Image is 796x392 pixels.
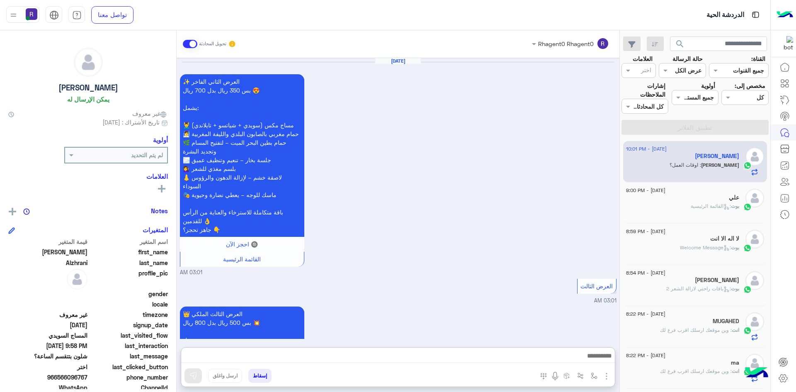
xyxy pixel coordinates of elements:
span: last_visited_flow [89,331,168,340]
button: إسقاط [248,369,272,383]
h5: [PERSON_NAME] [58,83,118,93]
img: defaultAdmin.png [74,48,102,76]
span: [DATE] - 8:22 PM [626,352,665,359]
h5: لا اله الا انت [710,235,739,242]
span: [DATE] - 8:22 PM [626,310,665,318]
small: تحويل المحادثة [199,41,226,47]
h5: أبو دانا [695,277,739,284]
span: 2025-07-11T21:17:29.838Z [8,321,87,329]
h6: المتغيرات [143,226,168,234]
h5: MUGAHED [713,318,739,325]
img: 322853014244696 [778,36,793,51]
button: select flow [587,369,601,382]
span: العرض الثالث [580,282,613,290]
img: WhatsApp [743,244,752,252]
h6: Notes [151,207,168,214]
p: الدردشة الحية [706,10,744,21]
h5: ma [731,359,739,366]
img: profile [8,10,19,20]
span: gender [89,290,168,298]
span: [PERSON_NAME] [701,162,739,168]
span: phone_number [89,373,168,382]
button: search [670,37,690,54]
img: userImage [26,8,37,20]
p: 21/8/2025, 3:01 AM [180,74,304,237]
span: Alzhrani [8,258,87,267]
button: Trigger scenario [574,369,587,382]
a: تواصل معنا [91,6,133,24]
span: شلون بتتقسم الساعة؟ [8,352,87,360]
span: بوت [731,285,739,292]
label: إشارات الملاحظات [621,81,665,99]
img: WhatsApp [743,326,752,335]
span: last_interaction [89,341,168,350]
img: Logo [777,6,793,24]
span: null [8,290,87,298]
label: القناة: [751,54,765,63]
span: القائمة الرئيسية [223,256,261,263]
span: اوقات العمل؟ [670,162,701,168]
img: create order [563,373,570,379]
label: أولوية [701,81,715,90]
img: defaultAdmin.png [745,354,764,373]
span: المساج السويدي [8,331,87,340]
span: first_name [89,248,168,256]
span: اسم المتغير [89,237,168,246]
span: 2 [8,383,87,392]
img: defaultAdmin.png [745,271,764,290]
img: defaultAdmin.png [745,189,764,207]
span: 🔘 احجز الآن [226,241,258,248]
span: locale [89,300,168,309]
h6: أولوية [153,136,168,144]
span: بوت [731,203,739,209]
span: تاريخ الأشتراك : [DATE] [102,118,160,127]
img: WhatsApp [743,203,752,211]
span: وين موقعك ارسلك اقرب فرع لك [660,327,732,333]
span: 03:01 AM [180,269,202,277]
h5: علي [729,194,739,201]
label: مخصص إلى: [735,81,765,90]
span: profile_pic [89,269,168,288]
div: اختر [641,66,653,76]
img: defaultAdmin.png [67,269,87,290]
img: WhatsApp [743,161,752,170]
button: ارسل واغلق [208,369,242,383]
h6: [DATE] [375,58,421,64]
span: 03:01 AM [594,297,616,304]
span: timezone [89,310,168,319]
label: العلامات [633,54,653,63]
img: defaultAdmin.png [745,147,764,166]
span: 2025-08-21T18:58:15.7187381Z [8,341,87,350]
img: tab [72,10,82,20]
img: tab [49,10,59,20]
img: make a call [540,373,547,380]
span: : القائمة الرئيسية [691,203,731,209]
img: send attachment [602,371,612,381]
span: : باقات راحتي لازالة الشعر 2 [666,285,731,292]
span: [DATE] - 8:59 PM [626,228,665,235]
span: null [8,300,87,309]
span: غير معروف [132,109,168,118]
img: send message [189,372,197,380]
img: WhatsApp [743,285,752,294]
a: tab [68,6,85,24]
span: بوت [731,244,739,251]
h5: Abdulrhman Alzhrani [695,153,739,160]
span: اختر [8,363,87,371]
span: ChannelId [89,383,168,392]
span: انت [732,327,739,333]
span: وين موقعك ارسلك اقرب فرع لك [660,368,732,374]
span: search [675,39,685,49]
img: hulul-logo.png [742,359,771,388]
span: انت [732,368,739,374]
span: [DATE] - 9:00 PM [626,187,665,194]
span: 966566096767 [8,373,87,382]
span: last_message [89,352,168,360]
span: signup_date [89,321,168,329]
span: قيمة المتغير [8,237,87,246]
h6: يمكن الإرسال له [67,95,109,103]
img: notes [23,208,30,215]
span: [DATE] - 10:01 PM [626,145,667,153]
img: send voice note [550,371,560,381]
span: last_clicked_button [89,363,168,371]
